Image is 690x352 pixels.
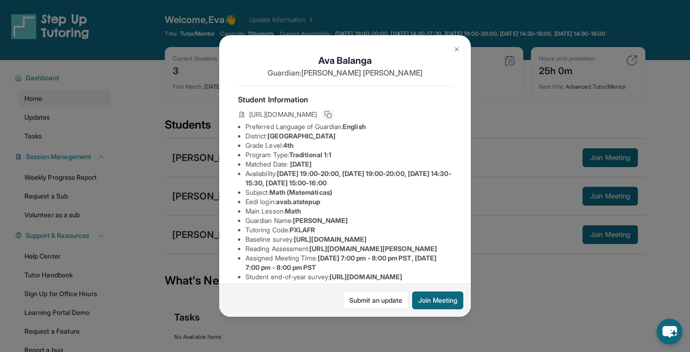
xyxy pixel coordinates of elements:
button: chat-button [657,319,682,344]
h1: Ava Balanga [238,54,452,67]
li: Subject : [245,188,452,197]
li: Reading Assessment : [245,244,452,253]
span: [DATE] [290,160,312,168]
span: Math (Matemáticas) [269,188,332,196]
span: [PERSON_NAME] [293,216,348,224]
li: District: [245,131,452,141]
span: [URL][DOMAIN_NAME] [294,235,367,243]
button: Copy link [322,109,334,120]
span: [URL][DOMAIN_NAME] [330,273,402,281]
li: Main Lesson : [245,207,452,216]
li: Eedi login : [245,197,452,207]
span: Traditional 1:1 [289,151,331,159]
span: English [343,122,366,130]
li: Matched Date: [245,160,452,169]
li: Student end-of-year survey : [245,272,452,282]
li: Baseline survey : [245,235,452,244]
a: Submit an update [343,291,408,309]
p: Guardian: [PERSON_NAME] [PERSON_NAME] [238,67,452,78]
span: [URL][DOMAIN_NAME][PERSON_NAME] [309,245,437,253]
li: Guardian Name : [245,216,452,225]
span: 4th [283,141,293,149]
span: [DATE] 19:00-20:00, [DATE] 19:00-20:00, [DATE] 14:30-15:30, [DATE] 15:00-16:00 [245,169,452,187]
span: Math [285,207,301,215]
span: [GEOGRAPHIC_DATA] [268,132,336,140]
button: Join Meeting [412,291,463,309]
span: avab.atstepup [276,198,320,206]
span: [URL][DOMAIN_NAME] [249,110,317,119]
li: Tutoring Code : [245,225,452,235]
li: Availability: [245,169,452,188]
img: Close Icon [453,46,460,53]
li: Assigned Meeting Time : [245,253,452,272]
h4: Student Information [238,94,452,105]
span: PXLAFR [290,226,315,234]
span: [DATE] 7:00 pm - 8:00 pm PST, [DATE] 7:00 pm - 8:00 pm PST [245,254,437,271]
li: Program Type: [245,150,452,160]
li: Student Learning Portal Link (requires tutoring code) : [245,282,452,300]
li: Preferred Language of Guardian: [245,122,452,131]
li: Grade Level: [245,141,452,150]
